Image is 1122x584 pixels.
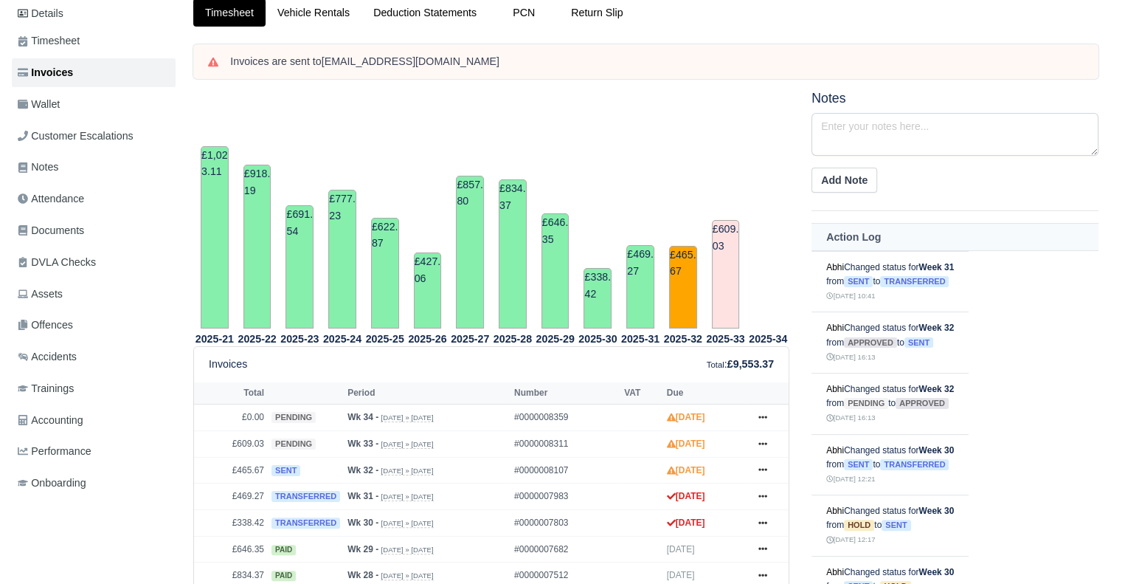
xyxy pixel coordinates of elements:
strong: Week 32 [918,384,954,394]
td: £469.27 [194,484,268,510]
td: £609.03 [194,431,268,458]
span: [DATE] [667,544,695,554]
strong: Week 30 [918,506,954,516]
td: #0000007983 [510,484,620,510]
td: Changed status for from to [811,434,969,495]
td: £622.87 [371,218,399,329]
td: Changed status for from to [811,251,969,312]
th: Number [510,382,620,405]
span: sent [844,276,873,287]
strong: Wk 29 - [347,544,378,554]
th: 2025-33 [704,329,747,347]
strong: Wk 31 - [347,491,378,501]
a: Onboarding [12,469,176,498]
div: : [707,356,774,373]
td: #0000008107 [510,457,620,484]
th: 2025-22 [236,329,279,347]
th: 2025-30 [576,329,619,347]
th: 2025-27 [449,329,491,347]
iframe: Chat Widget [1048,513,1122,584]
th: Due [663,382,744,405]
strong: Wk 30 - [347,518,378,528]
td: £338.42 [194,510,268,537]
small: [DATE] 12:17 [826,535,875,543]
th: 2025-31 [619,329,662,347]
strong: Wk 28 - [347,570,378,580]
a: Offences [12,311,176,340]
span: Documents [18,222,84,239]
th: 2025-28 [491,329,534,347]
span: pending [844,398,888,409]
a: Abhi [826,262,844,272]
button: Add Note [811,168,877,193]
td: £427.06 [414,253,442,329]
td: Changed status for from to [811,373,969,434]
a: Invoices [12,58,176,87]
small: [DATE] » [DATE] [381,519,433,528]
span: Performance [18,443,91,460]
td: #0000007803 [510,510,620,537]
a: Timesheet [12,27,176,55]
span: transferred [271,518,340,529]
strong: Week 30 [918,445,954,456]
span: hold [844,520,874,531]
span: DVLA Checks [18,254,96,271]
a: Abhi [826,567,844,577]
strong: [DATE] [667,518,705,528]
span: Trainings [18,380,74,397]
strong: Week 32 [918,323,954,333]
span: [DATE] [667,570,695,580]
a: Abhi [826,506,844,516]
a: Notes [12,153,176,182]
span: paid [271,545,296,555]
td: £0.00 [194,405,268,431]
strong: [DATE] [667,412,705,422]
small: [DATE] 16:13 [826,353,875,361]
span: approved [896,398,949,409]
span: Onboarding [18,475,86,492]
span: Invoices [18,64,73,81]
th: Action Log [811,224,1098,251]
td: #0000008311 [510,431,620,458]
h6: Invoices [209,358,247,371]
th: 2025-25 [364,329,406,347]
a: Attendance [12,185,176,213]
td: Changed status for from to [811,495,969,557]
small: [DATE] » [DATE] [381,413,433,422]
a: Customer Escalations [12,122,176,151]
th: Period [344,382,510,405]
small: [DATE] 12:21 [826,475,875,483]
span: Customer Escalations [18,128,134,145]
span: sent [882,520,910,531]
th: 2025-21 [193,329,236,347]
small: [DATE] » [DATE] [381,571,433,580]
span: sent [904,337,933,348]
th: 2025-32 [662,329,704,347]
th: VAT [620,382,663,405]
td: £465.67 [194,457,268,484]
strong: [DATE] [667,465,705,475]
th: 2025-26 [406,329,449,347]
td: £834.37 [499,179,527,329]
a: Trainings [12,374,176,403]
th: 2025-23 [278,329,321,347]
small: [DATE] » [DATE] [381,492,433,501]
span: Wallet [18,96,60,113]
strong: [DATE] [667,491,705,501]
span: pending [271,439,316,450]
a: Documents [12,216,176,245]
span: pending [271,412,316,423]
td: £338.42 [583,268,612,329]
td: £609.03 [712,220,740,329]
span: Timesheet [18,32,80,49]
span: transferred [880,276,949,287]
td: £646.35 [541,213,569,329]
td: £777.23 [328,190,356,329]
span: Accidents [18,348,77,365]
a: Accidents [12,343,176,371]
small: Total [707,360,724,369]
th: 2025-34 [747,329,789,347]
strong: Wk 33 - [347,439,378,449]
span: paid [271,571,296,581]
